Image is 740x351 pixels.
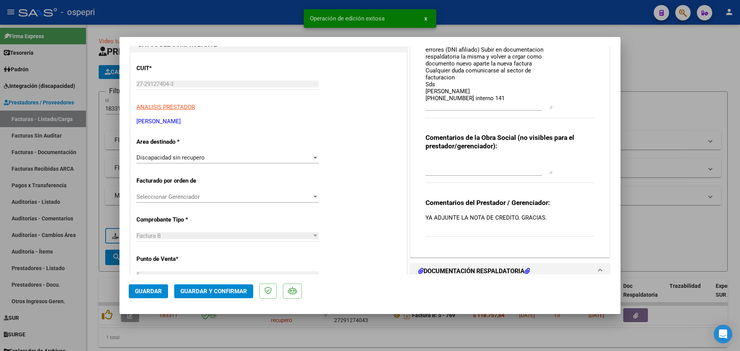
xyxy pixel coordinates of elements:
span: Discapacidad sin recupero [136,154,205,161]
span: Guardar y Confirmar [180,288,247,295]
div: Open Intercom Messenger [714,325,732,343]
span: Factura B [136,232,161,239]
p: Punto de Venta [136,255,216,264]
button: x [418,12,433,25]
span: ANALISIS PRESTADOR [136,104,195,111]
p: [PERSON_NAME] [136,117,401,126]
mat-expansion-panel-header: DOCUMENTACIÓN RESPALDATORIA [410,264,609,279]
button: Guardar [129,284,168,298]
span: Guardar [135,288,162,295]
span: Seleccionar Gerenciador [136,193,312,200]
h1: DOCUMENTACIÓN RESPALDATORIA [418,267,530,276]
strong: DATOS DEL COMPROBANTE [138,41,217,48]
span: Operación de edición exitosa [310,15,385,22]
p: Facturado por orden de [136,176,216,185]
button: Guardar y Confirmar [174,284,253,298]
strong: Comentarios del Prestador / Gerenciador: [425,199,550,207]
p: Area destinado * [136,138,216,146]
p: Comprobante Tipo * [136,215,216,224]
strong: Comentarios de la Obra Social (no visibles para el prestador/gerenciador): [425,134,574,150]
p: YA ADJUNTE LA NOTA DE CREDITO. GRACIAS. [425,213,594,222]
span: x [424,15,427,22]
p: CUIT [136,64,216,73]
